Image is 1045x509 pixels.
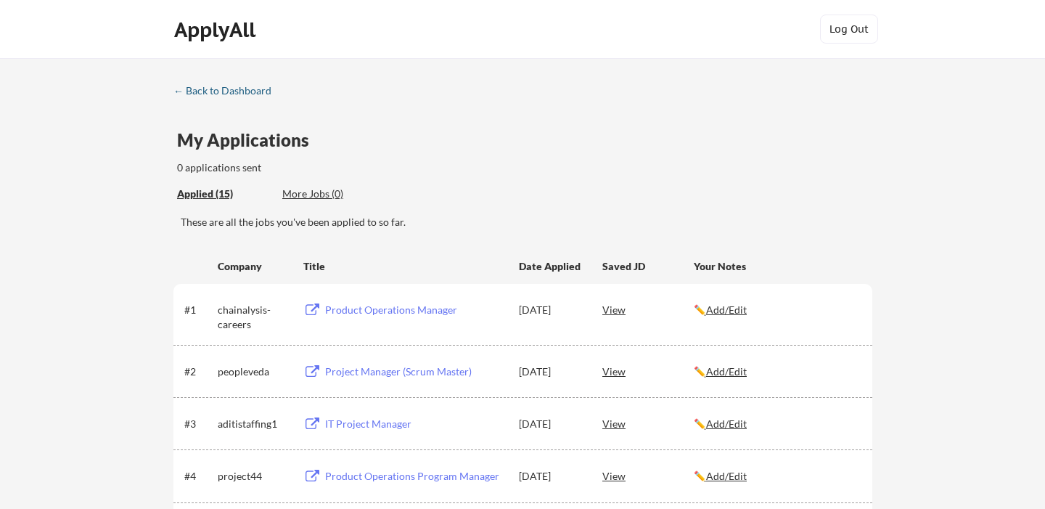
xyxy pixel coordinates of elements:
[602,296,694,322] div: View
[706,470,747,482] u: Add/Edit
[218,417,290,431] div: aditistaffing1
[184,365,213,379] div: #2
[706,365,747,378] u: Add/Edit
[325,365,505,379] div: Project Manager (Scrum Master)
[706,304,747,316] u: Add/Edit
[694,469,859,484] div: ✏️
[282,187,389,201] div: More Jobs (0)
[694,259,859,274] div: Your Notes
[181,215,872,229] div: These are all the jobs you've been applied to so far.
[325,303,505,317] div: Product Operations Manager
[602,410,694,436] div: View
[218,259,290,274] div: Company
[173,85,282,99] a: ← Back to Dashboard
[519,303,583,317] div: [DATE]
[325,469,505,484] div: Product Operations Program Manager
[174,17,260,42] div: ApplyAll
[519,365,583,379] div: [DATE]
[694,417,859,431] div: ✏️
[218,469,290,484] div: project44
[177,187,271,202] div: These are all the jobs you've been applied to so far.
[706,418,747,430] u: Add/Edit
[820,15,878,44] button: Log Out
[519,417,583,431] div: [DATE]
[602,253,694,279] div: Saved JD
[694,365,859,379] div: ✏️
[184,417,213,431] div: #3
[177,131,321,149] div: My Applications
[218,365,290,379] div: peopleveda
[602,358,694,384] div: View
[177,187,271,201] div: Applied (15)
[184,469,213,484] div: #4
[177,160,458,175] div: 0 applications sent
[325,417,505,431] div: IT Project Manager
[303,259,505,274] div: Title
[173,86,282,96] div: ← Back to Dashboard
[694,303,859,317] div: ✏️
[282,187,389,202] div: These are job applications we think you'd be a good fit for, but couldn't apply you to automatica...
[602,463,694,489] div: View
[184,303,213,317] div: #1
[218,303,290,331] div: chainalysis-careers
[519,259,583,274] div: Date Applied
[519,469,583,484] div: [DATE]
